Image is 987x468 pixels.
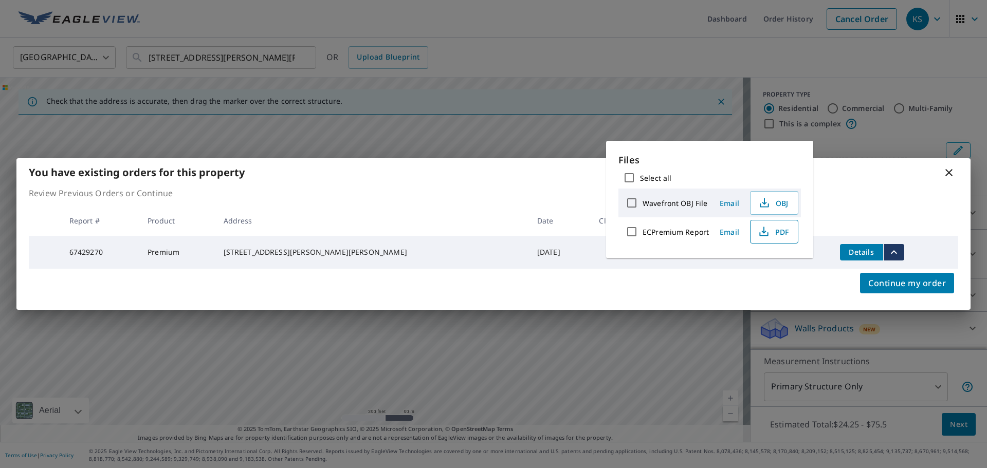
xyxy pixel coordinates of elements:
b: You have existing orders for this property [29,165,245,179]
td: [DATE] [529,236,591,269]
span: PDF [757,226,790,238]
button: OBJ [750,191,798,215]
span: Email [717,227,742,237]
th: Product [139,205,215,236]
p: Review Previous Orders or Continue [29,187,958,199]
button: PDF [750,220,798,244]
th: Claim ID [591,205,663,236]
button: detailsBtn-67429270 [840,244,883,260]
button: Email [713,224,746,240]
button: filesDropdownBtn-67429270 [883,244,904,260]
span: Email [717,198,742,208]
p: Files [618,153,801,167]
label: Wavefront OBJ File [643,198,707,208]
label: Select all [640,173,671,183]
label: ECPremium Report [643,227,709,237]
th: Report # [61,205,139,236]
span: Continue my order [868,276,946,290]
span: Details [846,247,877,257]
button: Continue my order [860,273,954,293]
div: [STREET_ADDRESS][PERSON_NAME][PERSON_NAME] [224,247,521,257]
td: 67429270 [61,236,139,269]
span: OBJ [757,197,790,209]
td: Premium [139,236,215,269]
th: Date [529,205,591,236]
th: Address [215,205,529,236]
button: Email [713,195,746,211]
